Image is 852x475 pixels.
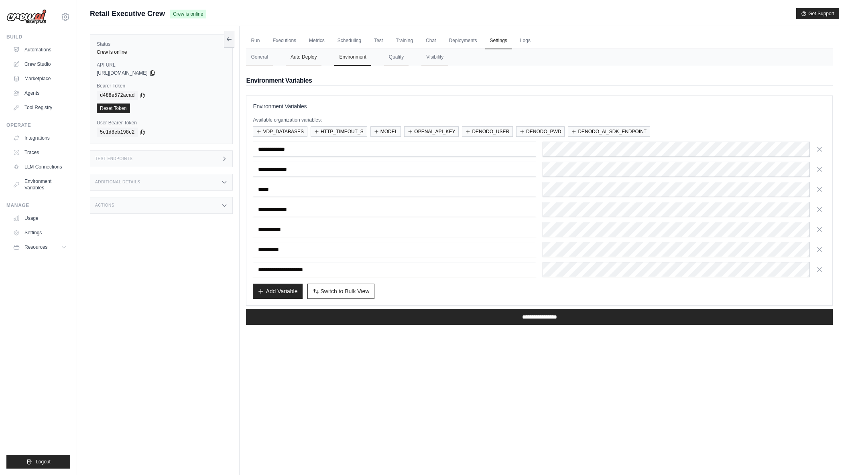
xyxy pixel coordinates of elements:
a: Executions [268,32,301,49]
a: Crew Studio [10,58,70,71]
button: Get Support [796,8,839,19]
button: HTTP_TIMEOUT_S [311,126,367,137]
iframe: Chat Widget [812,436,852,475]
a: Chat [421,32,441,49]
button: DENODO_PWD [516,126,565,137]
button: MODEL [370,126,401,137]
a: Traces [10,146,70,159]
button: Visibility [421,49,448,66]
button: Auto Deploy [286,49,321,66]
a: Settings [10,226,70,239]
button: Resources [10,241,70,254]
h3: Environment Variables [253,102,826,110]
a: Usage [10,212,70,225]
span: Resources [24,244,47,250]
nav: Tabs [246,49,833,66]
h3: Test Endpoints [95,156,133,161]
span: Retail Executive Crew [90,8,165,19]
div: Crew is online [97,49,226,55]
a: Tool Registry [10,101,70,114]
button: VDP_DATABASES [253,126,307,137]
a: Marketplace [10,72,70,85]
button: Environment [334,49,371,66]
a: Run [246,32,264,49]
div: Operate [6,122,70,128]
img: Logo [6,9,47,24]
button: General [246,49,273,66]
a: Training [391,32,418,49]
a: Metrics [304,32,329,49]
label: Bearer Token [97,83,226,89]
a: Reset Token [97,104,130,113]
button: Logout [6,455,70,469]
label: Status [97,41,226,47]
a: Integrations [10,132,70,144]
h2: Environment Variables [246,76,833,85]
a: Automations [10,43,70,56]
h3: Actions [95,203,114,208]
a: Settings [485,32,512,49]
a: Scheduling [333,32,366,49]
label: User Bearer Token [97,120,226,126]
span: Logout [36,459,51,465]
a: Environment Variables [10,175,70,194]
span: Switch to Bulk View [321,287,370,295]
div: Manage [6,202,70,209]
a: Logs [515,32,535,49]
p: Available organization variables: [253,117,826,123]
button: DENODO_AI_SDK_ENDPOINT [568,126,650,137]
button: DENODO_USER [462,126,513,137]
a: LLM Connections [10,160,70,173]
span: Crew is online [170,10,206,18]
div: Build [6,34,70,40]
a: Deployments [444,32,482,49]
code: 5c1d8eb198c2 [97,128,138,137]
button: OPENAI_API_KEY [404,126,459,137]
button: Switch to Bulk View [307,284,375,299]
a: Agents [10,87,70,99]
code: d488e572acad [97,91,138,100]
a: Test [369,32,388,49]
h3: Additional Details [95,180,140,185]
span: [URL][DOMAIN_NAME] [97,70,148,76]
label: API URL [97,62,226,68]
button: Add Variable [253,284,302,299]
button: Quality [384,49,409,66]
